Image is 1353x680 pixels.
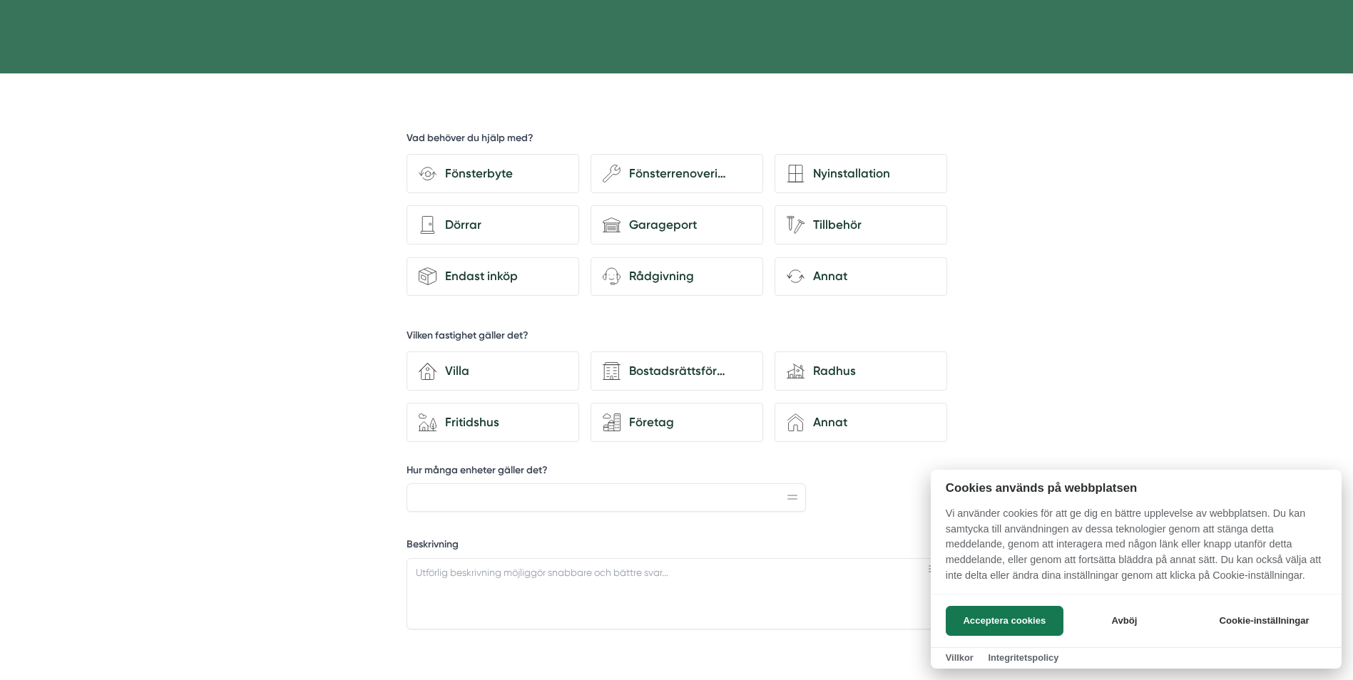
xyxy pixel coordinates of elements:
h2: Cookies används på webbplatsen [931,481,1342,495]
button: Acceptera cookies [946,606,1063,636]
button: Avböj [1068,606,1181,636]
a: Villkor [946,652,974,663]
button: Cookie-inställningar [1202,606,1327,636]
a: Integritetspolicy [988,652,1058,663]
p: Vi använder cookies för att ge dig en bättre upplevelse av webbplatsen. Du kan samtycka till anvä... [931,506,1342,593]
